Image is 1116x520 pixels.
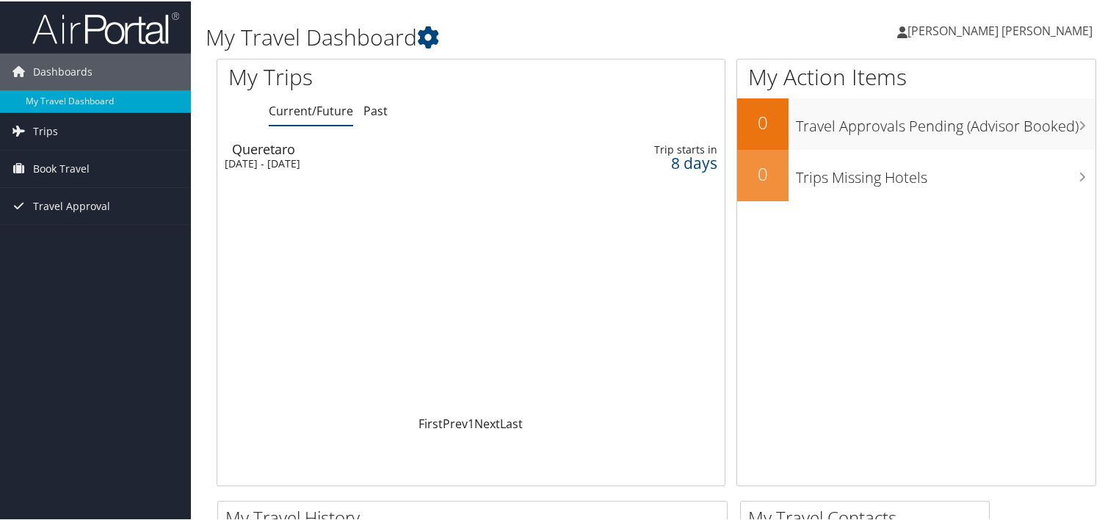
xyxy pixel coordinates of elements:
a: Current/Future [269,101,353,118]
div: [DATE] - [DATE] [225,156,548,169]
h1: My Travel Dashboard [206,21,807,51]
span: [PERSON_NAME] [PERSON_NAME] [907,21,1093,37]
img: airportal-logo.png [32,10,179,44]
div: 8 days [608,155,717,168]
span: Dashboards [33,52,93,89]
a: 0Travel Approvals Pending (Advisor Booked) [737,97,1095,148]
h2: 0 [737,109,789,134]
span: Book Travel [33,149,90,186]
h2: 0 [737,160,789,185]
a: 1 [468,414,474,430]
a: Past [363,101,388,118]
span: Trips [33,112,58,148]
a: [PERSON_NAME] [PERSON_NAME] [897,7,1107,51]
h3: Trips Missing Hotels [796,159,1095,187]
a: 0Trips Missing Hotels [737,148,1095,200]
div: Queretaro [232,141,556,154]
a: Next [474,414,500,430]
h3: Travel Approvals Pending (Advisor Booked) [796,107,1095,135]
h1: My Trips [228,60,502,91]
h1: My Action Items [737,60,1095,91]
a: Last [500,414,523,430]
a: First [418,414,443,430]
div: Trip starts in [608,142,717,155]
a: Prev [443,414,468,430]
span: Travel Approval [33,187,110,223]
